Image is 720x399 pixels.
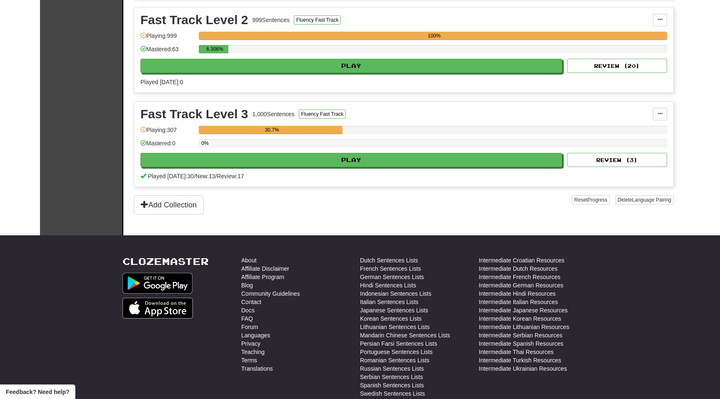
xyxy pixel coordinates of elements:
[140,14,248,26] div: Fast Track Level 2
[479,273,560,281] a: Intermediate French Resources
[201,45,228,53] div: 6.306%
[148,173,194,180] span: Played [DATE]: 30
[479,323,569,331] a: Intermediate Lithuanian Resources
[241,339,260,348] a: Privacy
[479,356,561,364] a: Intermediate Turkish Resources
[360,298,418,306] a: Italian Sentences Lists
[479,331,562,339] a: Intermediate Serbian Resources
[360,389,425,398] a: Swedish Sentences Lists
[217,173,244,180] span: Review: 17
[479,364,567,373] a: Intermediate Ukrainian Resources
[194,173,195,180] span: /
[479,281,563,289] a: Intermediate German Resources
[241,281,253,289] a: Blog
[195,173,215,180] span: New: 13
[479,298,558,306] a: Intermediate Italian Resources
[215,173,217,180] span: /
[140,126,195,140] div: Playing: 307
[360,306,428,314] a: Japanese Sentences Lists
[294,15,341,25] button: Fluency Fast Track
[567,59,667,73] button: Review (20)
[299,110,346,119] button: Fluency Fast Track
[360,373,423,381] a: Serbian Sentences Lists
[201,126,342,134] div: 30.7%
[360,323,430,331] a: Lithuanian Sentences Lists
[360,273,424,281] a: German Sentences Lists
[479,314,561,323] a: Intermediate Korean Resources
[201,32,667,40] div: 100%
[572,195,610,204] button: ResetProgress
[479,348,554,356] a: Intermediate Thai Resources
[479,339,563,348] a: Intermediate Spanish Resources
[567,153,667,167] button: Review (3)
[241,306,255,314] a: Docs
[140,79,183,85] span: Played [DATE]: 0
[6,388,69,396] span: Open feedback widget
[587,197,607,203] span: Progress
[360,364,424,373] a: Russian Sentences Lists
[360,281,416,289] a: Hindi Sentences Lists
[122,256,209,267] a: Clozemaster
[241,364,273,373] a: Translations
[252,110,295,118] div: 1,000 Sentences
[615,195,674,204] button: DeleteLanguage Pairing
[241,323,258,331] a: Forum
[140,139,195,153] div: Mastered: 0
[140,153,562,167] button: Play
[140,45,195,59] div: Mastered: 63
[360,331,450,339] a: Mandarin Chinese Sentences Lists
[360,256,418,264] a: Dutch Sentences Lists
[241,264,289,273] a: Affiliate Disclaimer
[360,356,430,364] a: Romanian Sentences Lists
[241,298,261,306] a: Contact
[360,289,431,298] a: Indonesian Sentences Lists
[360,264,421,273] a: French Sentences Lists
[134,195,204,214] button: Add Collection
[479,306,567,314] a: Intermediate Japanese Resources
[122,273,192,294] img: Get it on Google Play
[360,381,424,389] a: Spanish Sentences Lists
[122,298,193,319] img: Get it on App Store
[140,59,562,73] button: Play
[241,289,300,298] a: Community Guidelines
[241,348,265,356] a: Teaching
[241,273,284,281] a: Affiliate Program
[360,314,422,323] a: Korean Sentences Lists
[241,256,257,264] a: About
[241,314,253,323] a: FAQ
[241,331,270,339] a: Languages
[140,32,195,45] div: Playing: 999
[140,108,248,120] div: Fast Track Level 3
[241,356,257,364] a: Terms
[360,348,432,356] a: Portuguese Sentences Lists
[479,289,555,298] a: Intermediate Hindi Resources
[360,339,437,348] a: Persian Farsi Sentences Lists
[632,197,671,203] span: Language Pairing
[479,264,557,273] a: Intermediate Dutch Resources
[252,16,290,24] div: 999 Sentences
[479,256,564,264] a: Intermediate Croatian Resources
